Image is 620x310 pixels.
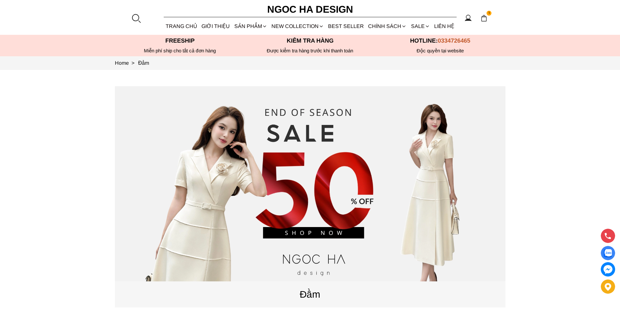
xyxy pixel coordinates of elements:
[138,60,149,66] a: Link to Đầm
[115,287,505,302] p: Đầm
[487,11,492,16] span: 1
[245,48,375,54] p: Được kiểm tra hàng trước khi thanh toán
[232,18,269,35] div: SẢN PHẨM
[129,60,137,66] span: >
[200,18,232,35] a: GIỚI THIỆU
[601,246,615,260] a: Display image
[164,18,200,35] a: TRANG CHỦ
[438,37,470,44] span: 0334726465
[604,249,612,257] img: Display image
[326,18,366,35] a: BEST SELLER
[409,18,432,35] a: SALE
[375,37,505,44] p: Hotline:
[261,2,359,17] a: Ngoc Ha Design
[115,48,245,54] div: Miễn phí ship cho tất cả đơn hàng
[287,37,334,44] font: Kiểm tra hàng
[375,48,505,54] h6: Độc quyền tại website
[115,60,138,66] a: Link to Home
[269,18,326,35] a: NEW COLLECTION
[601,262,615,276] a: messenger
[366,18,409,35] div: Chính sách
[115,37,245,44] p: Freeship
[432,18,456,35] a: LIÊN HỆ
[480,15,488,22] img: img-CART-ICON-ksit0nf1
